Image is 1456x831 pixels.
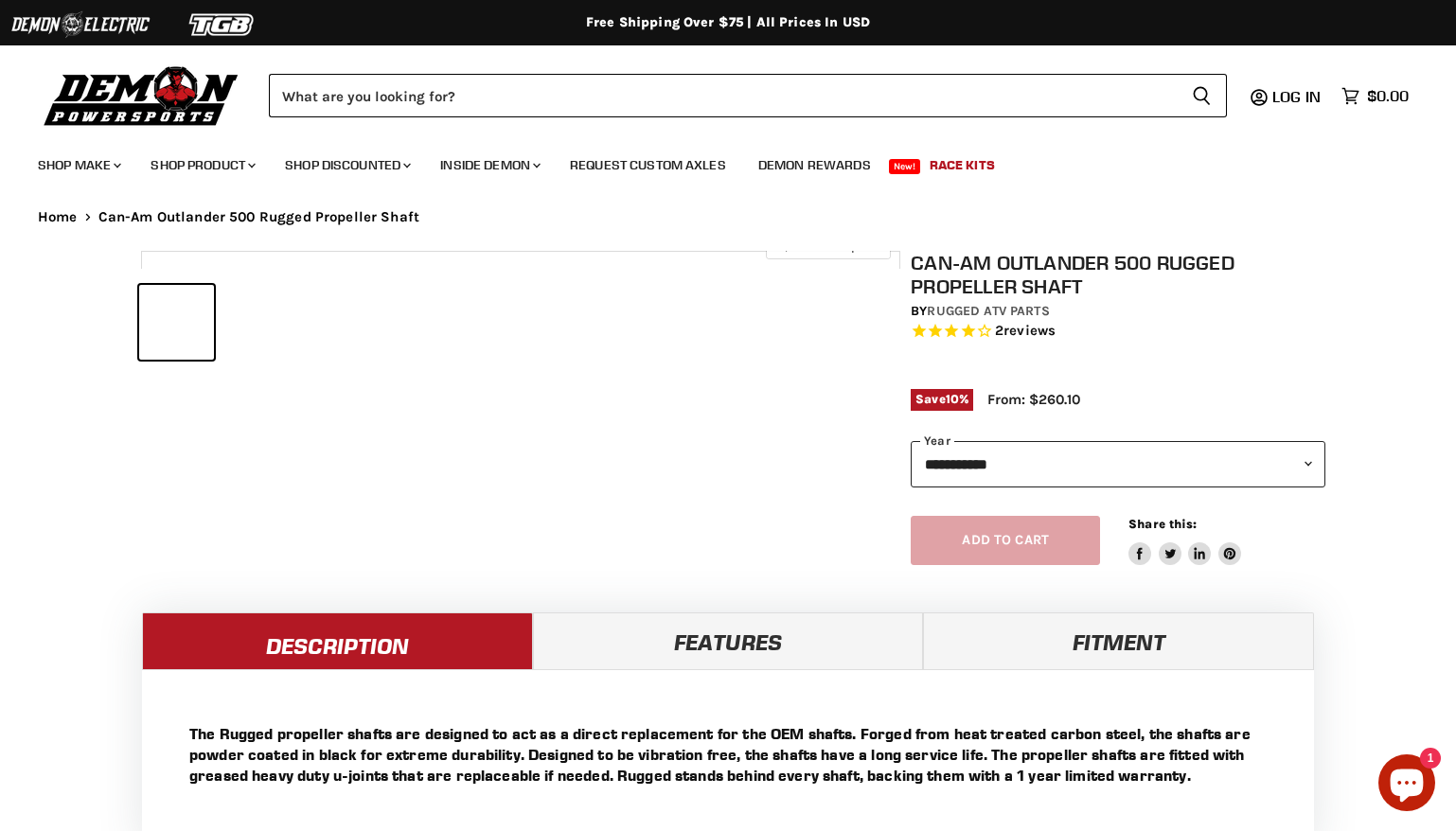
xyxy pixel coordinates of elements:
[1272,87,1321,106] span: Log in
[1373,754,1441,816] inbox-online-store-chat: Shopify online store chat
[915,146,1009,185] a: Race Kits
[1177,74,1227,117] button: Search
[533,612,924,669] a: Features
[24,146,133,185] a: Shop Make
[189,723,1267,786] p: The Rugged propeller shafts are designed to act as a direct replacement for the OEM shafts. Forge...
[426,146,552,185] a: Inside Demon
[271,146,422,185] a: Shop Discounted
[38,62,245,129] img: Demon Powersports
[269,74,1227,117] form: Product
[1128,517,1197,531] span: Share this:
[1128,516,1241,566] aside: Share this:
[556,146,740,185] a: Request Custom Axles
[1264,88,1332,105] a: Log in
[1332,82,1418,110] a: $0.00
[995,323,1056,340] span: 2 reviews
[1003,323,1056,340] span: reviews
[24,138,1404,185] ul: Main menu
[923,612,1314,669] a: Fitment
[9,7,151,43] img: Demon Electric Logo 2
[269,74,1177,117] input: Search
[911,389,973,410] span: Save %
[744,146,885,185] a: Demon Rewards
[142,612,533,669] a: Description
[946,392,959,406] span: 10
[911,251,1324,298] h1: Can-Am Outlander 500 Rugged Propeller Shaft
[911,301,1324,322] div: by
[98,209,419,225] span: Can-Am Outlander 500 Rugged Propeller Shaft
[889,159,921,174] span: New!
[151,7,293,43] img: TGB Logo 2
[38,209,78,225] a: Home
[911,441,1324,487] select: year
[1367,87,1409,105] span: $0.00
[927,303,1049,319] a: Rugged ATV Parts
[987,391,1080,408] span: From: $260.10
[139,285,214,360] button: Can-Am Outlander 500 Rugged Propeller Shaft thumbnail
[136,146,267,185] a: Shop Product
[911,322,1324,342] span: Rated 4.0 out of 5 stars 2 reviews
[775,239,880,253] span: Click to expand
